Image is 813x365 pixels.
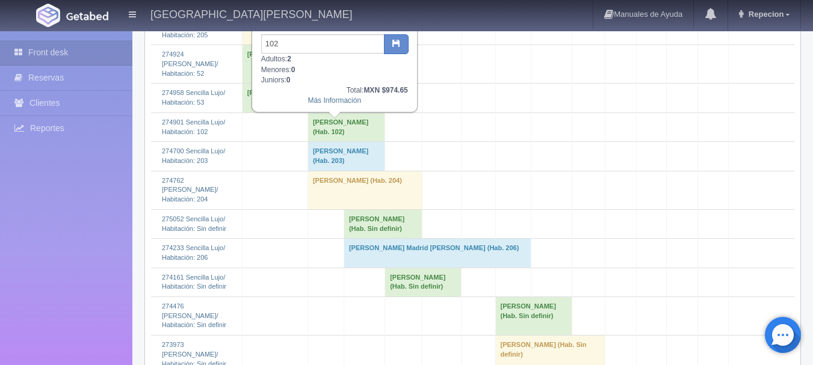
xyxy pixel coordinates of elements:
[242,45,344,84] td: [PERSON_NAME] (Hab. 52)
[291,66,295,74] b: 0
[162,274,226,290] a: 274161 Sencilla Lujo/Habitación: Sin definir
[150,6,352,21] h4: [GEOGRAPHIC_DATA][PERSON_NAME]
[66,11,108,20] img: Getabed
[162,244,225,261] a: 274233 Sencilla Lujo/Habitación: 206
[385,268,462,296] td: [PERSON_NAME] (Hab. Sin definir)
[746,10,784,19] span: Repecion
[162,215,226,232] a: 275052 Sencilla Lujo/Habitación: Sin definir
[308,96,361,105] a: Más Información
[344,209,422,238] td: [PERSON_NAME] (Hab. Sin definir)
[344,239,531,268] td: [PERSON_NAME] Madrid [PERSON_NAME] (Hab. 206)
[162,177,218,203] a: 274762 [PERSON_NAME]/Habitación: 204
[36,4,60,27] img: Getabed
[162,51,218,76] a: 274924 [PERSON_NAME]/Habitación: 52
[261,34,385,54] input: Sin definir
[287,55,291,63] b: 2
[162,89,225,106] a: 274958 Sencilla Lujo/Habitación: 53
[308,142,385,171] td: [PERSON_NAME] (Hab. 203)
[162,147,225,164] a: 274700 Sencilla Lujo/Habitación: 203
[286,76,291,84] b: 0
[162,302,226,328] a: 274476 [PERSON_NAME]/Habitación: Sin definir
[162,12,218,38] a: 274959 [PERSON_NAME]/Habitación: 205
[363,86,407,94] b: MXN $974.65
[261,85,408,96] div: Total:
[162,118,225,135] a: 274901 Sencilla Lujo/Habitación: 102
[308,171,422,209] td: [PERSON_NAME] (Hab. 204)
[242,84,344,112] td: [PERSON_NAME] (Hab. 53)
[495,297,572,336] td: [PERSON_NAME] (Hab. Sin definir)
[308,112,385,141] td: [PERSON_NAME] (Hab. 102)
